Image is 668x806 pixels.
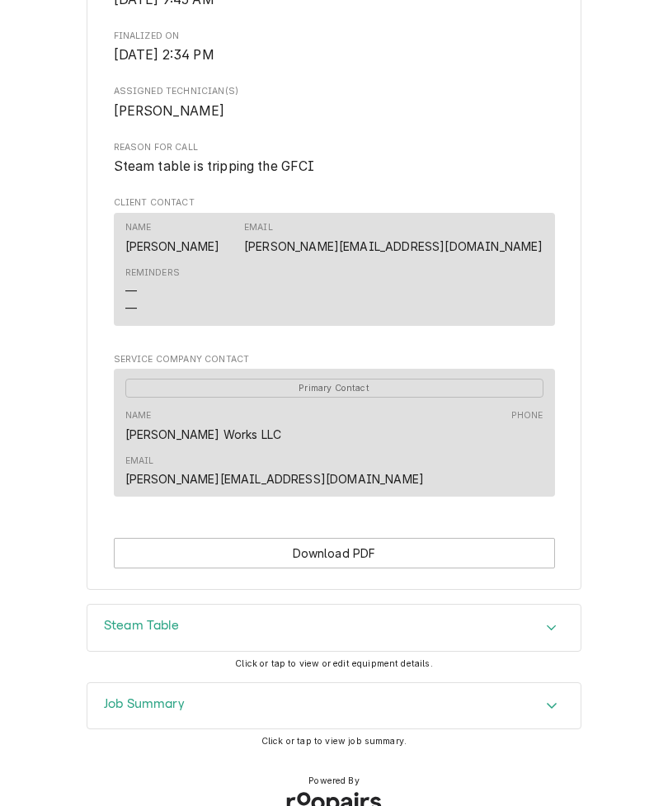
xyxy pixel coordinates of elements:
[125,266,180,317] div: Reminders
[114,158,315,174] span: Steam table is tripping the GFCI
[87,683,581,729] div: Accordion Header
[114,47,214,63] span: [DATE] 2:34 PM
[114,213,555,326] div: Contact
[87,605,581,651] button: Accordion Details Expand Trigger
[125,426,282,443] div: [PERSON_NAME] Works LLC
[114,101,555,121] span: Assigned Technician(s)
[125,472,425,486] a: [PERSON_NAME][EMAIL_ADDRESS][DOMAIN_NAME]
[114,538,555,568] button: Download PDF
[114,353,555,503] div: Service Company Contact
[114,538,555,568] div: Button Group
[125,266,180,280] div: Reminders
[125,455,425,488] div: Email
[511,409,543,442] div: Phone
[114,141,555,154] span: Reason For Call
[87,605,581,651] div: Accordion Header
[87,682,581,730] div: Job Summary
[125,455,154,468] div: Email
[125,409,282,442] div: Name
[244,239,543,253] a: [PERSON_NAME][EMAIL_ADDRESS][DOMAIN_NAME]
[125,409,152,422] div: Name
[125,221,152,234] div: Name
[114,213,555,333] div: Client Contact List
[87,683,581,729] button: Accordion Details Expand Trigger
[125,378,543,398] div: Primary
[511,409,543,422] div: Phone
[114,85,555,98] span: Assigned Technician(s)
[235,658,433,669] span: Click or tap to view or edit equipment details.
[114,30,555,43] span: Finalized On
[114,369,555,503] div: Service Company Contact List
[125,379,543,398] span: Primary Contact
[114,369,555,496] div: Contact
[104,696,185,712] h3: Job Summary
[114,196,555,210] span: Client Contact
[87,604,581,652] div: Steam Table
[114,538,555,568] div: Button Group Row
[114,353,555,366] span: Service Company Contact
[261,736,407,747] span: Click or tap to view job summary.
[114,30,555,65] div: Finalized On
[125,282,137,299] div: —
[114,157,555,177] span: Reason For Call
[244,221,543,254] div: Email
[114,45,555,65] span: Finalized On
[125,299,137,317] div: —
[308,775,360,788] span: Powered By
[104,618,179,634] h3: Steam Table
[114,85,555,120] div: Assigned Technician(s)
[114,141,555,177] div: Reason For Call
[244,221,273,234] div: Email
[125,238,220,255] div: [PERSON_NAME]
[114,103,225,119] span: [PERSON_NAME]
[125,221,220,254] div: Name
[114,196,555,332] div: Client Contact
